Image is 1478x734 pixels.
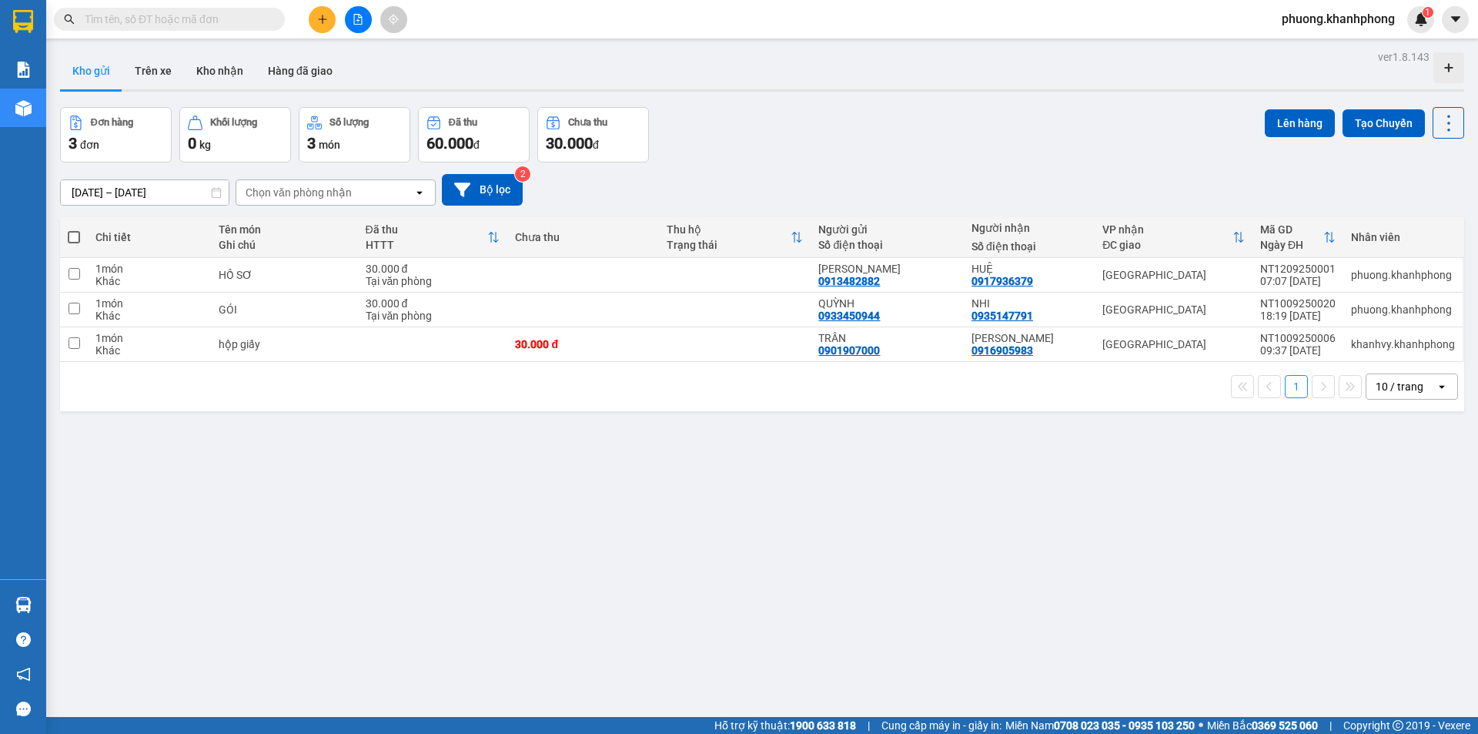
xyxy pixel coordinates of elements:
div: HTTT [366,239,488,251]
div: 30.000 đ [515,338,651,350]
div: Tại văn phòng [366,310,500,322]
button: Lên hàng [1265,109,1335,137]
sup: 2 [515,166,530,182]
div: TRÂN [818,332,956,344]
th: Toggle SortBy [1095,217,1252,258]
strong: 0708 023 035 - 0935 103 250 [1054,719,1195,732]
button: aim [380,6,407,33]
th: Toggle SortBy [358,217,508,258]
div: Tạo kho hàng mới [1433,52,1464,83]
span: | [1329,717,1332,734]
span: kg [199,139,211,151]
span: 30.000 [546,134,593,152]
button: plus [309,6,336,33]
button: Chưa thu30.000đ [537,107,649,163]
div: phuong.khanhphong [1351,269,1455,281]
span: aim [388,14,399,25]
div: ver 1.8.143 [1378,49,1430,65]
span: Miền Nam [1005,717,1195,734]
span: caret-down [1449,12,1463,26]
button: 1 [1285,375,1308,398]
div: ĐC giao [1102,239,1232,251]
div: 30.000 đ [366,297,500,310]
span: đơn [80,139,99,151]
div: Mã GD [1260,223,1323,236]
button: file-add [345,6,372,33]
div: NT1009250006 [1260,332,1336,344]
div: 0933450944 [818,310,880,322]
div: hộp giấy [219,338,349,350]
div: Chưa thu [568,117,607,128]
strong: 0369 525 060 [1252,719,1318,732]
div: 1 món [95,297,203,310]
th: Toggle SortBy [1252,217,1343,258]
div: Số điện thoại [818,239,956,251]
div: 0917936379 [971,275,1033,287]
img: solution-icon [15,62,32,78]
button: Khối lượng0kg [179,107,291,163]
div: Đã thu [366,223,488,236]
div: Chi tiết [95,231,203,243]
svg: open [1436,380,1448,393]
div: 0916905983 [971,344,1033,357]
button: Tạo Chuyến [1343,109,1425,137]
button: caret-down [1442,6,1469,33]
div: 0901907000 [818,344,880,357]
strong: 1900 633 818 [790,719,856,732]
div: Số điện thoại [971,240,1087,253]
div: Người nhận [971,222,1087,234]
div: Thu hộ [667,223,791,236]
button: Đơn hàng3đơn [60,107,172,163]
div: 30.000 đ [366,263,500,275]
div: Chọn văn phòng nhận [246,185,352,200]
div: Ngày ĐH [1260,239,1323,251]
span: message [16,702,31,716]
span: đ [473,139,480,151]
div: Trạng thái [667,239,791,251]
button: Đã thu60.000đ [418,107,530,163]
span: question-circle [16,632,31,647]
div: Khác [95,344,203,357]
span: | [868,717,870,734]
span: phuong.khanhphong [1269,9,1407,28]
div: Tại văn phòng [366,275,500,287]
span: file-add [353,14,363,25]
div: 18:19 [DATE] [1260,310,1336,322]
button: Bộ lọc [442,174,523,206]
span: search [64,14,75,25]
div: VP nhận [1102,223,1232,236]
div: Số lượng [329,117,369,128]
th: Toggle SortBy [659,217,811,258]
sup: 1 [1423,7,1433,18]
div: 10 / trang [1376,379,1423,394]
img: warehouse-icon [15,597,32,613]
button: Trên xe [122,52,184,89]
div: Chưa thu [515,231,651,243]
span: đ [593,139,599,151]
button: Kho nhận [184,52,256,89]
div: Khối lượng [210,117,257,128]
img: warehouse-icon [15,100,32,116]
div: HỒ SƠ [219,269,349,281]
input: Select a date range. [61,180,229,205]
span: plus [317,14,328,25]
div: 07:07 [DATE] [1260,275,1336,287]
span: 3 [69,134,77,152]
div: QUỲNH [818,297,956,310]
div: Đã thu [449,117,477,128]
div: 0913482882 [818,275,880,287]
div: [GEOGRAPHIC_DATA] [1102,338,1245,350]
div: 1 món [95,263,203,275]
span: Hỗ trợ kỹ thuật: [714,717,856,734]
div: 09:37 [DATE] [1260,344,1336,357]
span: 1 [1425,7,1430,18]
div: Khác [95,275,203,287]
span: copyright [1393,720,1403,731]
div: NHI [971,297,1087,310]
div: NT1009250020 [1260,297,1336,310]
div: [GEOGRAPHIC_DATA] [1102,269,1245,281]
img: icon-new-feature [1414,12,1428,26]
div: Khác [95,310,203,322]
button: Kho gửi [60,52,122,89]
div: 1 món [95,332,203,344]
